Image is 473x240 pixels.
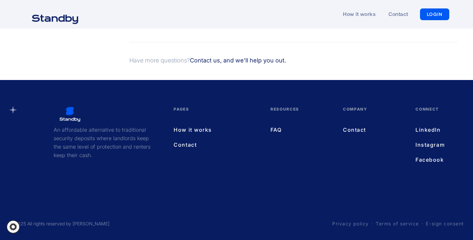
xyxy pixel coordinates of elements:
[420,8,450,20] a: LOGIN
[7,220,20,233] a: Cookie settings
[372,220,374,227] a: ·
[54,126,154,159] p: An affordable alternative to traditional security deposits where landlords keep the same level of...
[422,220,424,227] a: ·
[270,126,330,134] a: FAQ
[376,220,419,227] a: Terms of service
[426,220,464,227] a: E-sign consent
[415,155,451,164] a: Facebook
[343,106,402,126] div: Company
[270,106,330,126] div: Resources
[190,57,286,64] a: Contact us, and we’ll help you out.
[332,220,369,227] a: Privacy policy
[174,106,257,126] div: pages
[415,140,451,149] a: Instagram
[174,140,257,149] a: Contact
[174,126,257,134] a: How it works
[415,126,451,134] a: LinkedIn
[9,220,110,227] div: © 2025 All rights reserved by [PERSON_NAME]
[24,10,86,18] a: home
[343,126,402,134] a: Contact
[129,55,286,66] p: Have more questions?
[415,106,451,126] div: Connect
